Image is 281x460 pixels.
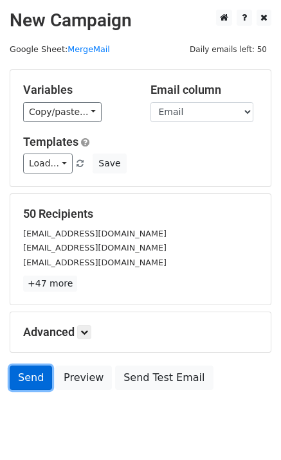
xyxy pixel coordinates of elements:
small: Google Sheet: [10,44,110,54]
iframe: Chat Widget [217,398,281,460]
h2: New Campaign [10,10,271,31]
a: +47 more [23,276,77,292]
h5: Advanced [23,325,258,339]
a: MergeMail [68,44,110,54]
button: Save [93,154,126,173]
a: Send [10,366,52,390]
small: [EMAIL_ADDRESS][DOMAIN_NAME] [23,243,167,252]
a: Daily emails left: 50 [185,44,271,54]
h5: Email column [150,83,258,97]
span: Daily emails left: 50 [185,42,271,57]
small: [EMAIL_ADDRESS][DOMAIN_NAME] [23,258,167,267]
h5: Variables [23,83,131,97]
a: Load... [23,154,73,173]
h5: 50 Recipients [23,207,258,221]
a: Templates [23,135,78,148]
a: Preview [55,366,112,390]
small: [EMAIL_ADDRESS][DOMAIN_NAME] [23,229,167,238]
a: Send Test Email [115,366,213,390]
a: Copy/paste... [23,102,102,122]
